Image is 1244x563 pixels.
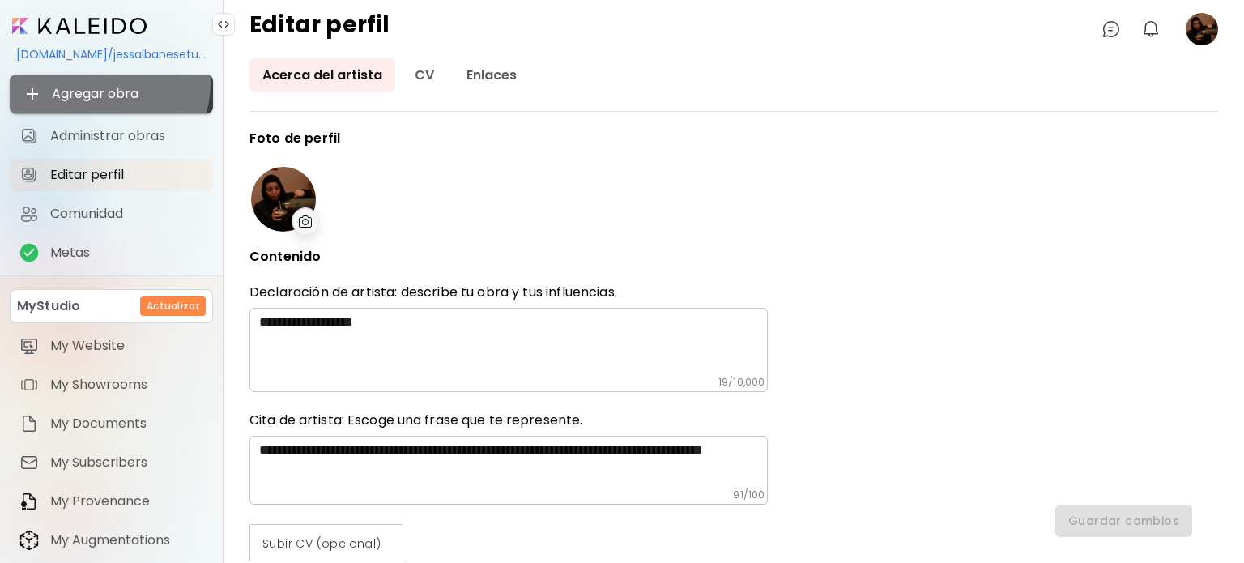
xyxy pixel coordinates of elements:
span: My Augmentations [50,532,203,548]
span: Subir CV (opcional) [262,535,390,552]
a: Comunidad iconComunidad [10,198,213,230]
p: Contenido [249,250,768,264]
a: itemMy Provenance [10,485,213,518]
img: Editar perfil icon [19,165,39,185]
img: item [19,336,39,356]
img: Comunidad icon [19,204,39,224]
button: bellIcon [1137,15,1165,43]
span: My Subscribers [50,454,203,471]
span: My Documents [50,416,203,432]
img: item [19,530,39,551]
a: Acerca del artista [249,58,395,92]
img: item [19,375,39,395]
p: Declaración de artista: describe tu obra y tus influencias. [249,284,768,301]
a: itemMy Documents [10,407,213,440]
a: itemMy Subscribers [10,446,213,479]
span: Metas [50,245,203,261]
img: item [19,453,39,472]
img: item [19,492,39,511]
div: [DOMAIN_NAME]/jessalbanesetucker [10,41,213,68]
h6: Actualizar [147,299,199,313]
button: Agregar obra [10,75,213,113]
h4: Editar perfil [249,13,390,45]
img: collapse [217,18,230,31]
img: item [19,414,39,433]
img: chatIcon [1101,19,1121,39]
span: Administrar obras [50,128,203,144]
a: Enlaces [454,58,530,92]
span: My Provenance [50,493,203,510]
a: itemMy Augmentations [10,524,213,557]
h6: 91 / 100 [733,488,765,501]
p: MyStudio [17,296,80,316]
span: Agregar obra [23,84,200,104]
span: My Website [50,338,203,354]
h6: 19 / 10,000 [718,376,765,389]
a: Administrar obras iconAdministrar obras [10,120,213,152]
a: completeMetas [10,237,213,269]
p: Foto de perfil [249,131,768,146]
img: bellIcon [1141,19,1161,39]
span: My Showrooms [50,377,203,393]
span: Editar perfil [50,167,203,183]
a: CV [402,58,447,92]
label: Subir CV (opcional) [249,524,403,563]
a: itemMy Showrooms [10,369,213,401]
h6: Cita de artista: Escoge una frase que te represente. [249,412,768,429]
span: Comunidad [50,206,203,222]
img: Administrar obras icon [19,126,39,146]
a: itemMy Website [10,330,213,362]
a: Editar perfil iconEditar perfil [10,159,213,191]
